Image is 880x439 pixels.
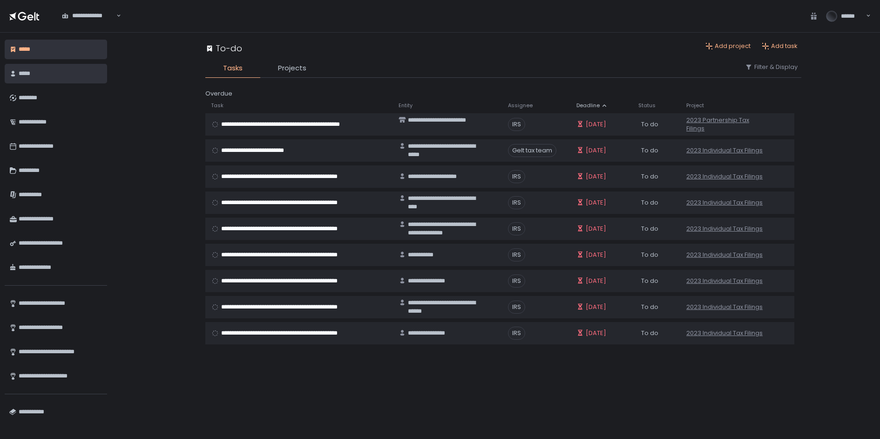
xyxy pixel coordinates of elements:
[508,196,525,209] span: IRS
[508,102,533,109] span: Assignee
[586,277,606,285] span: [DATE]
[399,102,413,109] span: Entity
[762,42,798,50] button: Add task
[638,102,656,109] span: Status
[508,118,525,131] span: IRS
[586,146,606,155] span: [DATE]
[278,63,306,74] span: Projects
[508,144,556,157] span: Gelt tax team
[686,172,763,181] a: 2023 Individual Tax Filings
[586,172,606,181] span: [DATE]
[705,42,751,50] button: Add project
[62,20,115,29] input: Search for option
[508,170,525,183] span: IRS
[56,7,121,26] div: Search for option
[641,251,658,259] span: To do
[686,251,763,259] a: 2023 Individual Tax Filings
[686,329,763,337] a: 2023 Individual Tax Filings
[686,277,763,285] a: 2023 Individual Tax Filings
[508,222,525,235] span: IRS
[586,303,606,311] span: [DATE]
[223,63,243,74] span: Tasks
[641,120,658,129] span: To do
[641,329,658,337] span: To do
[211,102,223,109] span: Task
[586,329,606,337] span: [DATE]
[205,42,242,55] div: To-do
[586,251,606,259] span: [DATE]
[508,301,525,314] span: IRS
[641,303,658,311] span: To do
[641,277,658,285] span: To do
[508,248,525,261] span: IRS
[508,274,525,288] span: IRS
[686,146,763,155] a: 2023 Individual Tax Filings
[686,102,704,109] span: Project
[686,225,763,233] a: 2023 Individual Tax Filings
[686,116,765,133] a: 2023 Partnership Tax Filings
[586,199,606,207] span: [DATE]
[641,146,658,155] span: To do
[641,199,658,207] span: To do
[641,172,658,181] span: To do
[686,303,763,311] a: 2023 Individual Tax Filings
[586,225,606,233] span: [DATE]
[686,199,763,207] a: 2023 Individual Tax Filings
[641,225,658,233] span: To do
[745,63,798,71] button: Filter & Display
[586,120,606,129] span: [DATE]
[508,327,525,340] span: IRS
[205,89,801,98] div: Overdue
[576,102,600,109] span: Deadline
